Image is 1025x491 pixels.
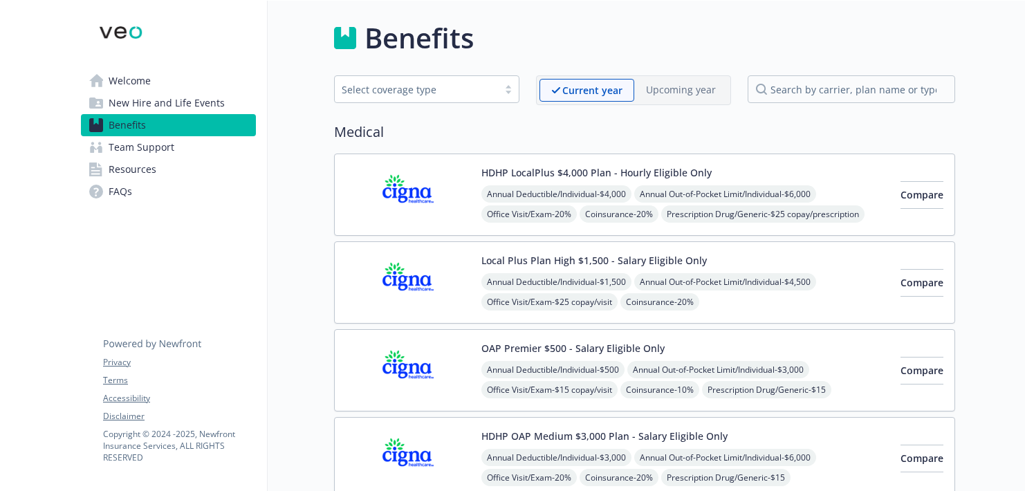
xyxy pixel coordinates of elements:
[627,361,809,378] span: Annual Out-of-Pocket Limit/Individual - $3,000
[901,269,943,297] button: Compare
[109,180,132,203] span: FAQs
[81,70,256,92] a: Welcome
[661,205,865,223] span: Prescription Drug/Generic - $25 copay/prescription
[634,79,728,102] span: Upcoming year
[109,158,156,180] span: Resources
[748,75,955,103] input: search by carrier, plan name or type
[481,253,707,268] button: Local Plus Plan High $1,500 - Salary Eligible Only
[346,165,470,224] img: CIGNA carrier logo
[81,158,256,180] a: Resources
[103,356,255,369] a: Privacy
[481,341,665,355] button: OAP Premier $500 - Salary Eligible Only
[481,185,631,203] span: Annual Deductible/Individual - $4,000
[481,429,728,443] button: HDHP OAP Medium $3,000 Plan - Salary Eligible Only
[580,205,658,223] span: Coinsurance - 20%
[646,82,716,97] p: Upcoming year
[346,341,470,400] img: CIGNA carrier logo
[702,381,831,398] span: Prescription Drug/Generic - $15
[661,469,791,486] span: Prescription Drug/Generic - $15
[109,114,146,136] span: Benefits
[481,205,577,223] span: Office Visit/Exam - 20%
[481,449,631,466] span: Annual Deductible/Individual - $3,000
[109,70,151,92] span: Welcome
[342,82,491,97] div: Select coverage type
[364,17,474,59] h1: Benefits
[481,165,712,180] button: HDHP LocalPlus $4,000 Plan - Hourly Eligible Only
[901,357,943,385] button: Compare
[901,445,943,472] button: Compare
[81,180,256,203] a: FAQs
[620,381,699,398] span: Coinsurance - 10%
[109,136,174,158] span: Team Support
[620,293,699,311] span: Coinsurance - 20%
[81,92,256,114] a: New Hire and Life Events
[81,114,256,136] a: Benefits
[481,273,631,290] span: Annual Deductible/Individual - $1,500
[580,469,658,486] span: Coinsurance - 20%
[481,361,625,378] span: Annual Deductible/Individual - $500
[334,122,955,142] h2: Medical
[81,136,256,158] a: Team Support
[481,293,618,311] span: Office Visit/Exam - $25 copay/visit
[103,410,255,423] a: Disclaimer
[634,185,816,203] span: Annual Out-of-Pocket Limit/Individual - $6,000
[901,452,943,465] span: Compare
[901,188,943,201] span: Compare
[562,83,622,98] p: Current year
[103,374,255,387] a: Terms
[901,364,943,377] span: Compare
[634,273,816,290] span: Annual Out-of-Pocket Limit/Individual - $4,500
[634,449,816,466] span: Annual Out-of-Pocket Limit/Individual - $6,000
[346,253,470,312] img: CIGNA carrier logo
[109,92,225,114] span: New Hire and Life Events
[901,276,943,289] span: Compare
[901,181,943,209] button: Compare
[481,469,577,486] span: Office Visit/Exam - 20%
[103,428,255,463] p: Copyright © 2024 - 2025 , Newfront Insurance Services, ALL RIGHTS RESERVED
[346,429,470,488] img: CIGNA carrier logo
[103,392,255,405] a: Accessibility
[481,381,618,398] span: Office Visit/Exam - $15 copay/visit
